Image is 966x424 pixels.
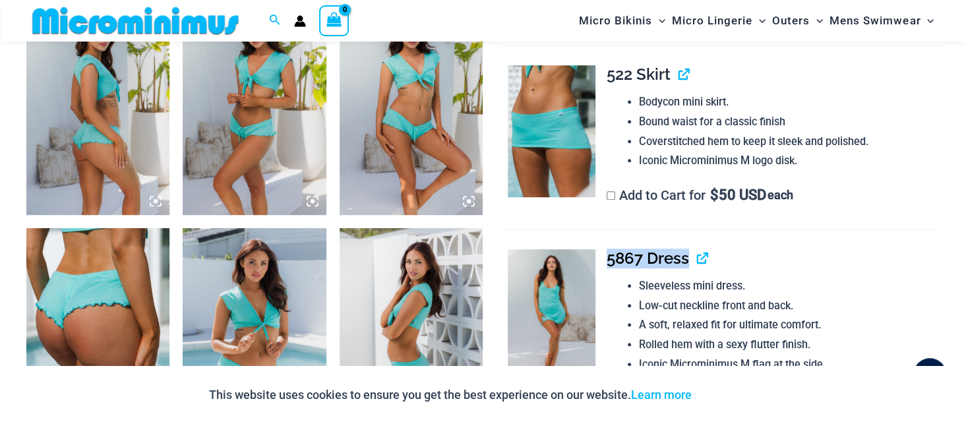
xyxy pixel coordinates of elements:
[639,112,940,132] li: Bound waist for a classic finish
[669,4,769,38] a: Micro LingerieMenu ToggleMenu Toggle
[639,92,940,112] li: Bodycon mini skirt.
[319,5,349,36] a: View Shopping Cart, empty
[810,4,823,38] span: Menu Toggle
[768,189,793,202] span: each
[27,6,244,36] img: MM SHOP LOGO FLAT
[769,4,826,38] a: OutersMenu ToggleMenu Toggle
[710,187,719,203] span: $
[579,4,652,38] span: Micro Bikinis
[607,187,793,203] label: Add to Cart for
[576,4,669,38] a: Micro BikinisMenu ToggleMenu Toggle
[574,2,940,40] nav: Site Navigation
[772,4,810,38] span: Outers
[639,296,940,316] li: Low-cut neckline front and back.
[652,4,665,38] span: Menu Toggle
[639,132,940,152] li: Coverstitched hem to keep it sleek and polished.
[631,388,692,402] a: Learn more
[830,4,921,38] span: Mens Swimwear
[607,191,615,200] input: Add to Cart for$50 USD each
[702,379,758,411] button: Accept
[508,249,595,380] img: Bahama Breeze Mint 5867 Dress
[710,189,766,202] span: 50 USD
[921,4,934,38] span: Menu Toggle
[607,249,689,268] span: 5867 Dress
[639,151,940,171] li: Iconic Microminimus M logo disk.
[209,385,692,405] p: This website uses cookies to ensure you get the best experience on our website.
[269,13,281,29] a: Search icon link
[639,335,940,355] li: Rolled hem with a sexy flutter finish.
[826,4,937,38] a: Mens SwimwearMenu ToggleMenu Toggle
[508,65,595,197] img: Bahama Breeze Mint 522 Skirt
[672,4,752,38] span: Micro Lingerie
[639,355,940,375] li: Iconic Microminimus M flag at the side.
[639,315,940,335] li: A soft, relaxed fit for ultimate comfort.
[752,4,766,38] span: Menu Toggle
[607,65,671,84] span: 522 Skirt
[639,276,940,296] li: Sleeveless mini dress.
[294,15,306,27] a: Account icon link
